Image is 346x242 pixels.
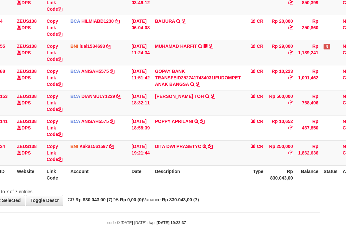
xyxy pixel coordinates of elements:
td: Rp 10,652 [266,115,296,140]
a: ZEUS138 [17,94,37,99]
a: Copy Link Code [47,69,62,87]
a: Copy HILMIABD1230 to clipboard [115,19,120,24]
a: Copy DITA DWI PRASETYO to clipboard [208,144,213,149]
td: [DATE] 18:58:39 [129,115,152,140]
a: Copy Link Code [47,144,62,162]
a: Copy MUHAMAD HARFIT to clipboard [209,44,213,49]
td: [DATE] 11:24:34 [129,40,152,65]
a: ZEUS138 [17,44,37,49]
td: Rp 768,496 [296,90,321,115]
span: CR [257,94,263,99]
td: [DATE] 18:32:11 [129,90,152,115]
a: Toggle Descr [26,195,63,206]
td: Rp 1,189,241 [296,40,321,65]
td: Rp 10,223 [266,65,296,90]
td: Rp 29,000 [266,40,296,65]
td: [DATE] 19:21:44 [129,140,152,165]
strong: Rp 830.043,00 (7) [162,197,199,202]
td: DPS [14,15,44,40]
th: Description [152,165,243,184]
a: Kaka1561597 [79,144,108,149]
a: Copy Rp 20,000 to clipboard [288,25,293,30]
a: HILMIABD1230 [81,19,114,24]
a: Copy Link Code [47,44,62,62]
th: Date [129,165,152,184]
td: DPS [14,40,44,65]
span: BCA [70,119,80,124]
a: Copy ANISAH5575 to clipboard [110,119,114,124]
th: Rp 830.043,00 [266,165,296,184]
th: Link Code [44,165,68,184]
a: MUHAMAD HARFIT [155,44,197,49]
a: Copy Kaka1561597 to clipboard [109,144,114,149]
a: Copy ANISAH5575 to clipboard [110,69,114,74]
td: Rp 500,000 [266,90,296,115]
span: BCA [70,19,80,24]
a: Copy Rp 250,000 to clipboard [288,150,293,155]
span: CR [257,119,263,124]
a: ANISAH5575 [81,69,109,74]
th: Balance [296,165,321,184]
td: Rp 250,860 [296,15,321,40]
a: [PERSON_NAME] TOH [155,94,204,99]
a: Copy Rp 10,652 to clipboard [288,125,293,130]
a: Copy GOPAY BANK TRANSFEID2527417434031IFUDOMPET ANAK BANGSA to clipboard [196,82,200,87]
span: CR [257,19,263,24]
a: Copy Link Code [47,19,62,37]
a: Copy Link Code [47,119,62,137]
a: GOPAY BANK TRANSFEID2527417434031IFUDOMPET ANAK BANGSA [155,69,241,87]
span: CR: DB: Variance: [64,197,199,202]
span: CR [257,44,263,49]
a: Copy CARINA OCTAVIA TOH to clipboard [211,94,215,99]
span: BNI [70,44,78,49]
a: BAIJURA [155,19,175,24]
td: [DATE] 06:04:08 [129,15,152,40]
a: Copy POPPY APRILANI to clipboard [200,119,205,124]
a: ANISAH5575 [81,119,109,124]
td: Rp 1,001,462 [296,65,321,90]
span: BCA [70,94,80,99]
span: CR [257,144,263,149]
a: DIANMULY1229 [81,94,115,99]
span: BNI [70,144,78,149]
span: Has Note [324,44,330,49]
td: DPS [14,90,44,115]
small: code © [DATE]-[DATE] dwg | [107,221,186,225]
th: Status [321,165,340,184]
a: Copy Rp 29,000 to clipboard [288,50,293,55]
a: ZEUS138 [17,119,37,124]
td: DPS [14,140,44,165]
a: ZEUS138 [17,19,37,24]
a: Copy Rp 10,223 to clipboard [288,75,293,80]
a: ZEUS138 [17,69,37,74]
a: lual1584693 [79,44,105,49]
td: Rp 20,000 [266,15,296,40]
a: Copy lual1584693 to clipboard [106,44,111,49]
td: Rp 250,000 [266,140,296,165]
a: Copy BAIJURA to clipboard [182,19,186,24]
a: Copy Link Code [47,94,62,112]
strong: Rp 830.043,00 (7) [75,197,113,202]
td: [DATE] 11:51:42 [129,65,152,90]
a: POPPY APRILANI [155,119,193,124]
a: ZEUS138 [17,144,37,149]
span: BCA [70,69,80,74]
th: Account [68,165,129,184]
strong: Rp 0,00 (0) [120,197,143,202]
td: DPS [14,65,44,90]
span: CR [257,69,263,74]
a: Copy Rp 500,000 to clipboard [288,100,293,105]
a: DITA DWI PRASETYO [155,144,201,149]
th: Website [14,165,44,184]
a: Copy DIANMULY1229 to clipboard [116,94,121,99]
td: Rp 467,850 [296,115,321,140]
th: Type [243,165,266,184]
strong: [DATE] 19:22:37 [157,221,186,225]
td: Rp 1,862,636 [296,140,321,165]
td: DPS [14,115,44,140]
